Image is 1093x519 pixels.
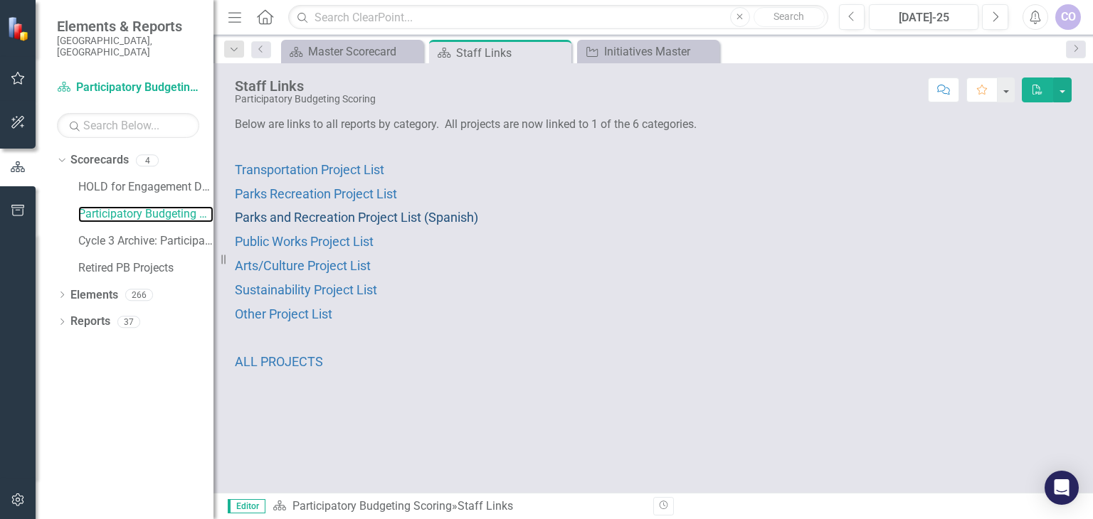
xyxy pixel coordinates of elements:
span: Public Works Project List [235,234,374,249]
div: Staff Links [458,499,513,513]
span: Parks Recreation Project List [235,186,397,201]
a: HOLD for Engagement Dept [78,179,213,196]
img: ClearPoint Strategy [7,16,32,41]
span: Elements & Reports [57,18,199,35]
input: Search ClearPoint... [288,5,828,30]
span: Transportation Project List [235,162,384,177]
div: Open Intercom Messenger [1045,471,1079,505]
div: » [273,498,643,515]
div: Initiatives Master [604,43,716,60]
a: Sustainability Project List [235,284,377,297]
div: 37 [117,316,140,328]
a: Transportation Project List [235,164,384,177]
a: Initiatives Master [581,43,716,60]
span: Arts/Culture Project List [235,258,371,273]
button: CO [1055,4,1081,30]
button: Search [754,7,825,27]
a: Participatory Budgeting Scoring [57,80,199,96]
a: Other Project List [235,308,332,321]
a: Parks Recreation Project List [235,188,397,201]
small: [GEOGRAPHIC_DATA], [GEOGRAPHIC_DATA] [57,35,199,58]
p: Below are links to all reports by category. All projects are now linked to 1 of the 6 categories. [235,117,1072,136]
a: ALL PROJECTS [235,355,323,369]
a: Reports [70,314,110,330]
a: Public Works Project List [235,235,374,249]
span: Other Project List [235,306,332,321]
span: Sustainability Project List [235,282,377,297]
a: Cycle 3 Archive: Participatory Budgeting Scoring [78,233,213,250]
a: Master Scorecard [285,43,420,60]
span: Editor [228,499,265,513]
div: Master Scorecard [308,43,420,60]
a: Elements [70,287,118,304]
button: [DATE]-25 [869,4,978,30]
span: Parks and Recreation Project List (Spanish) [235,210,478,225]
span: ALL PROJECTS [235,354,323,369]
span: Search [773,11,804,22]
a: Arts/Culture Project List [235,259,371,273]
div: Staff Links [235,78,376,94]
a: Participatory Budgeting Scoring [78,206,213,223]
a: Participatory Budgeting Scoring [292,499,452,513]
div: 4 [136,154,159,166]
div: Staff Links [456,44,568,62]
div: [DATE]-25 [874,9,973,26]
a: Scorecards [70,152,129,168]
input: Search Below... [57,113,199,138]
div: Participatory Budgeting Scoring [235,94,376,105]
div: 266 [125,289,153,301]
a: Parks and Recreation Project List (Spanish) [235,211,478,225]
a: Retired PB Projects [78,260,213,277]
